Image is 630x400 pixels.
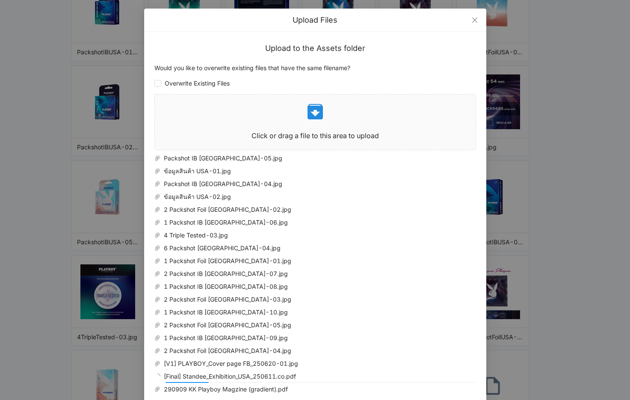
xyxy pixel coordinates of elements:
span: 2 Packshot IB USA-07.jpg [160,269,465,279]
span: 1 Packshot Foil USA-01.jpg [160,256,465,266]
span: paper-clip [154,155,160,161]
span: [V1] PLAYBOY_Cover page FB_250620-01.jpg [160,359,465,368]
span: Click or drag a file to this area to upload [155,95,476,150]
span: ข้อมูลสินค้า USA-01.jpg [160,166,465,176]
span: paper-clip [154,207,160,213]
span: ข้อมูลสินค้า USA-02.jpg [160,192,465,201]
p: Click or drag a file to this area to upload [155,130,476,141]
span: paper-clip [154,168,160,174]
span: paper-clip [154,309,160,315]
span: 1 Packshot IB USA-10.jpg [160,308,465,317]
span: paper-clip [154,335,160,341]
span: close [471,17,478,24]
span: loading [153,373,161,380]
span: paper-clip [154,181,160,187]
span: 1 Packshot IB USA-06.jpg [160,218,465,227]
span: [Final] Standee_Exhibition_USA_250611.co.pdf [160,372,465,381]
span: paper-clip [154,219,160,225]
span: 4 Triple Tested-03.jpg [160,231,465,240]
span: paper-clip [154,322,160,328]
span: paper-clip [154,271,160,277]
span: paper-clip [154,348,160,354]
span: paper-clip [154,284,160,290]
h3: Upload to the Assets folder [154,42,476,54]
span: paper-clip [154,232,160,238]
span: 2 Packshot Foil USA-05.jpg [160,320,465,330]
span: paper-clip [154,245,160,251]
span: 290909 KK Playboy Magzine (gradient).pdf [160,385,465,394]
span: paper-clip [154,296,160,302]
span: Overwrite Existing Files [161,79,233,88]
span: 2 Packshot Foil USA-04.jpg [160,346,465,356]
p: Would you like to overwrite existing files that have the same filename? [154,63,476,73]
span: paper-clip [154,386,160,392]
span: 6 Packshot USA_New-04.jpg [160,243,465,253]
span: 1 Packshot IB USA-09.jpg [160,333,465,343]
span: paper-clip [154,194,160,200]
div: Upload Files [154,15,476,25]
span: Packshot IB USA-05.jpg [160,154,465,163]
span: 2 Packshot Foil USA-03.jpg [160,295,465,304]
span: 1 Packshot IB USA-08.jpg [160,282,465,291]
span: paper-clip [154,258,160,264]
span: paper-clip [154,361,160,367]
span: 2 Packshot Foil USA-02.jpg [160,205,465,214]
button: Close [463,9,486,32]
span: Packshot IB USA-04.jpg [160,179,465,189]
